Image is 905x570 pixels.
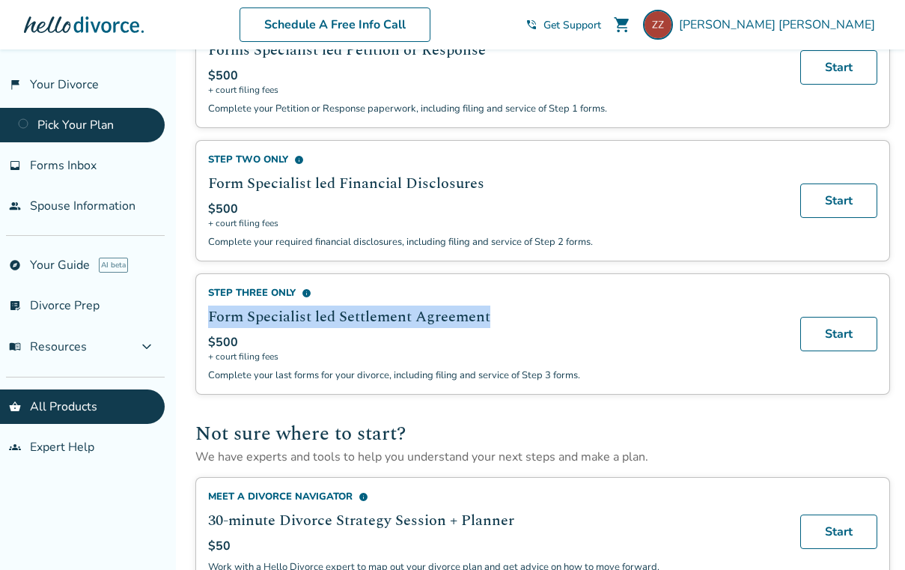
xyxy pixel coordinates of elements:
a: Start [800,50,877,85]
span: [PERSON_NAME] [PERSON_NAME] [679,16,881,33]
span: people [9,200,21,212]
span: phone_in_talk [525,19,537,31]
iframe: Chat Widget [830,498,905,570]
span: shopping_cart [613,16,631,34]
span: + court filing fees [208,84,782,96]
h2: Form Specialist led Financial Disclosures [208,172,782,195]
a: Start [800,317,877,351]
span: expand_more [138,338,156,356]
h2: Not sure where to start? [195,419,890,449]
div: Step Three Only [208,286,782,300]
a: Schedule A Free Info Call [240,7,430,42]
span: + court filing fees [208,351,782,363]
span: groups [9,441,21,453]
span: $50 [208,538,231,554]
span: shopping_basket [9,401,21,413]
span: Get Support [543,18,601,32]
div: Step Two Only [208,153,782,166]
span: AI beta [99,258,128,273]
span: $500 [208,67,238,84]
p: Complete your last forms for your divorce, including filing and service of Step 3 forms. [208,369,782,382]
p: Complete your Petition or Response paperwork, including filing and service of Step 1 forms. [208,102,782,115]
span: $500 [208,334,238,351]
span: $500 [208,201,238,217]
div: Meet a Divorce Navigator [208,490,782,503]
span: Resources [9,339,87,355]
span: info [302,288,311,298]
span: info [359,492,368,502]
span: Forms Inbox [30,157,97,174]
span: explore [9,259,21,271]
a: Start [800,184,877,218]
img: angelazhangyyy@gmail.com [643,10,673,40]
span: flag_2 [9,79,21,91]
a: phone_in_talkGet Support [525,18,601,32]
span: list_alt_check [9,300,21,312]
span: inbox [9,160,21,172]
h2: Form Specialist led Settlement Agreement [208,306,782,328]
a: Start [800,515,877,549]
span: info [294,155,304,165]
span: + court filing fees [208,217,782,229]
h2: 30-minute Divorce Strategy Session + Planner [208,509,782,532]
span: menu_book [9,341,21,353]
p: Complete your required financial disclosures, including filing and service of Step 2 forms. [208,235,782,249]
p: We have experts and tools to help you understand your next steps and make a plan. [195,449,890,465]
